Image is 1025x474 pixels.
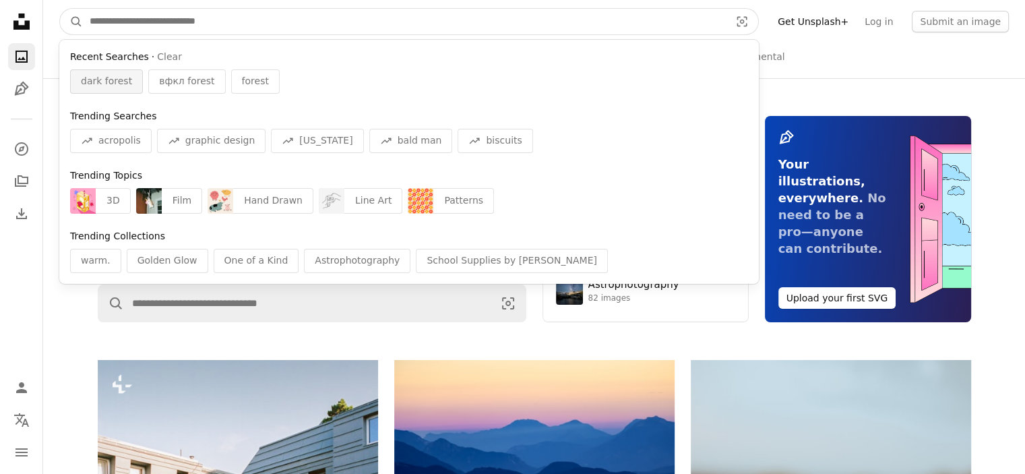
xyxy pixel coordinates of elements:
form: Find visuals sitewide [59,8,759,35]
form: Find visuals sitewide [98,285,526,322]
a: Photos [8,43,35,70]
button: Visual search [491,285,526,322]
span: dark forest [81,75,132,88]
span: Trending Topics [70,170,142,181]
span: [US_STATE] [299,134,352,148]
div: · [70,51,748,64]
button: Menu [8,439,35,466]
a: Download History [8,200,35,227]
span: вфкл forest [159,75,214,88]
a: Home — Unsplash [8,8,35,38]
span: graphic design [185,134,255,148]
button: Upload your first SVG [778,287,896,309]
a: Get Unsplash+ [770,11,857,32]
div: 82 images [588,293,679,304]
img: premium_vector-1738857557550-07f8ae7b8745 [208,188,233,214]
img: photo-1538592487700-be96de73306f [556,278,583,305]
div: Astrophotography [304,249,410,273]
div: 3D [96,188,131,214]
button: Search Unsplash [98,285,124,322]
img: premium_vector-1726848946310-412afa011a6e [408,188,433,214]
span: Trending Searches [70,111,156,121]
img: premium_vector-1758302521831-3bea775646bd [70,188,96,214]
a: Log in / Sign up [8,374,35,401]
button: Search Unsplash [60,9,83,34]
a: Astrophotography82 images [556,278,735,305]
div: Film [162,188,202,214]
a: Explore [8,136,35,162]
button: Language [8,407,35,434]
div: warm. [70,249,121,273]
span: forest [242,75,269,88]
a: Layered blue mountains under a pastel sky [394,441,675,453]
div: Line Art [344,188,402,214]
div: Golden Glow [127,249,208,273]
span: Your illustrations, everywhere. [778,157,865,205]
span: acropolis [98,134,141,148]
span: bald man [398,134,442,148]
span: Recent Searches [70,51,149,64]
div: School Supplies by [PERSON_NAME] [416,249,608,273]
img: premium_vector-1752394679026-e67b963cbd5a [319,188,344,214]
span: No need to be a pro—anyone can contribute. [778,191,886,256]
img: premium_photo-1664457241825-600243040ef5 [136,188,162,214]
button: Clear [157,51,182,64]
div: Astrophotography [588,278,679,292]
span: Trending Collections [70,231,165,241]
div: One of a Kind [214,249,299,273]
a: Log in [857,11,901,32]
button: Visual search [726,9,758,34]
div: Hand Drawn [233,188,313,214]
div: Patterns [433,188,494,214]
a: Illustrations [8,76,35,102]
a: Collections [8,168,35,195]
span: biscuits [486,134,522,148]
button: Submit an image [912,11,1009,32]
